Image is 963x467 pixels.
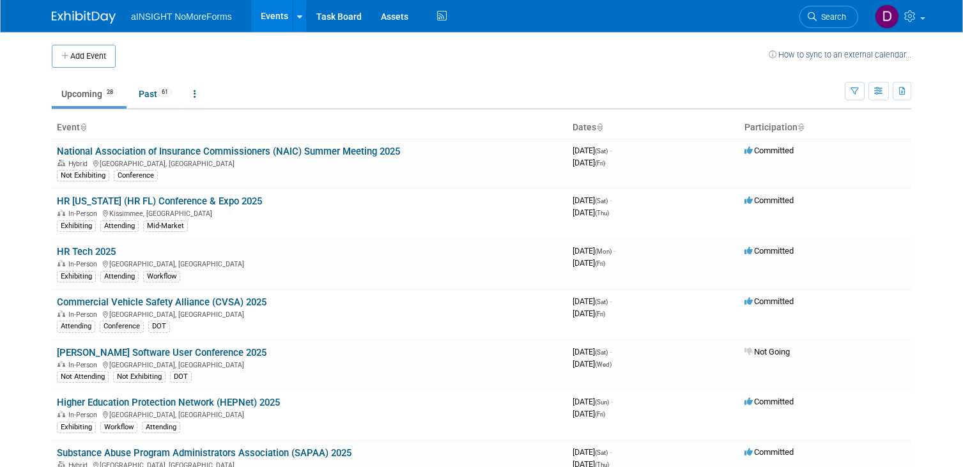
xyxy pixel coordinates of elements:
[58,160,65,166] img: Hybrid Event
[52,117,567,139] th: Event
[610,146,612,155] span: -
[143,271,180,282] div: Workflow
[57,208,562,218] div: Kissimmee, [GEOGRAPHIC_DATA]
[68,310,101,319] span: In-Person
[595,260,605,267] span: (Fri)
[100,321,144,332] div: Conference
[58,260,65,266] img: In-Person Event
[595,399,609,406] span: (Sun)
[142,422,180,433] div: Attending
[573,158,605,167] span: [DATE]
[58,411,65,417] img: In-Person Event
[595,310,605,318] span: (Fri)
[573,447,612,457] span: [DATE]
[595,349,608,356] span: (Sat)
[57,246,116,257] a: HR Tech 2025
[799,6,858,28] a: Search
[52,45,116,68] button: Add Event
[114,170,158,181] div: Conference
[610,296,612,306] span: -
[744,347,790,356] span: Not Going
[57,158,562,168] div: [GEOGRAPHIC_DATA], [GEOGRAPHIC_DATA]
[68,210,101,218] span: In-Person
[595,361,612,368] span: (Wed)
[744,195,794,205] span: Committed
[158,88,172,97] span: 61
[573,258,605,268] span: [DATE]
[744,146,794,155] span: Committed
[57,195,262,207] a: HR [US_STATE] (HR FL) Conference & Expo 2025
[103,88,117,97] span: 28
[57,258,562,268] div: [GEOGRAPHIC_DATA], [GEOGRAPHIC_DATA]
[573,347,612,356] span: [DATE]
[131,11,232,22] span: aINSIGHT NoMoreForms
[573,359,612,369] span: [DATE]
[57,409,562,419] div: [GEOGRAPHIC_DATA], [GEOGRAPHIC_DATA]
[739,117,911,139] th: Participation
[57,397,280,408] a: Higher Education Protection Network (HEPNet) 2025
[57,146,400,157] a: National Association of Insurance Commissioners (NAIC) Summer Meeting 2025
[57,347,266,358] a: [PERSON_NAME] Software User Conference 2025
[573,195,612,205] span: [DATE]
[68,411,101,419] span: In-Person
[595,248,612,255] span: (Mon)
[610,195,612,205] span: -
[58,361,65,367] img: In-Person Event
[610,347,612,356] span: -
[57,296,266,308] a: Commercial Vehicle Safety Alliance (CVSA) 2025
[57,220,96,232] div: Exhibiting
[610,447,612,457] span: -
[57,371,109,383] div: Not Attending
[573,296,612,306] span: [DATE]
[113,371,166,383] div: Not Exhibiting
[573,208,609,217] span: [DATE]
[595,298,608,305] span: (Sat)
[57,271,96,282] div: Exhibiting
[613,246,615,256] span: -
[57,170,109,181] div: Not Exhibiting
[57,321,95,332] div: Attending
[875,4,899,29] img: Dae Kim
[68,160,91,168] span: Hybrid
[68,361,101,369] span: In-Person
[68,260,101,268] span: In-Person
[573,397,613,406] span: [DATE]
[143,220,188,232] div: Mid-Market
[595,197,608,204] span: (Sat)
[57,422,96,433] div: Exhibiting
[573,309,605,318] span: [DATE]
[595,411,605,418] span: (Fri)
[148,321,170,332] div: DOT
[100,422,137,433] div: Workflow
[573,246,615,256] span: [DATE]
[52,82,127,106] a: Upcoming28
[58,210,65,216] img: In-Person Event
[52,11,116,24] img: ExhibitDay
[129,82,181,106] a: Past61
[744,447,794,457] span: Committed
[573,146,612,155] span: [DATE]
[744,296,794,306] span: Committed
[57,359,562,369] div: [GEOGRAPHIC_DATA], [GEOGRAPHIC_DATA]
[595,160,605,167] span: (Fri)
[817,12,846,22] span: Search
[567,117,739,139] th: Dates
[80,122,86,132] a: Sort by Event Name
[57,447,351,459] a: Substance Abuse Program Administrators Association (SAPAA) 2025
[595,449,608,456] span: (Sat)
[573,409,605,418] span: [DATE]
[797,122,804,132] a: Sort by Participation Type
[744,397,794,406] span: Committed
[611,397,613,406] span: -
[769,50,911,59] a: How to sync to an external calendar...
[170,371,192,383] div: DOT
[58,310,65,317] img: In-Person Event
[57,309,562,319] div: [GEOGRAPHIC_DATA], [GEOGRAPHIC_DATA]
[596,122,603,132] a: Sort by Start Date
[595,210,609,217] span: (Thu)
[744,246,794,256] span: Committed
[100,271,139,282] div: Attending
[595,148,608,155] span: (Sat)
[100,220,139,232] div: Attending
